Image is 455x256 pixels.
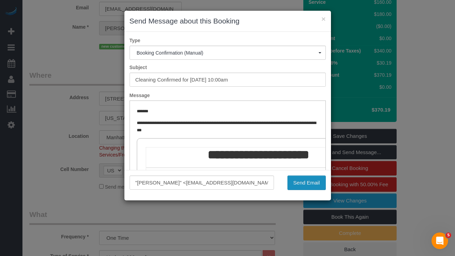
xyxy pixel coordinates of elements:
label: Message [124,92,331,99]
h3: Send Message about this Booking [130,16,326,26]
label: Type [124,37,331,44]
span: Booking Confirmation (Manual) [137,50,319,56]
button: × [321,15,325,22]
iframe: Rich Text Editor, editor1 [130,101,325,209]
button: Booking Confirmation (Manual) [130,46,326,60]
button: Send Email [287,176,326,190]
span: 5 [446,233,451,238]
label: Subject [124,64,331,71]
input: Subject [130,73,326,87]
iframe: Intercom live chat [432,233,448,249]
